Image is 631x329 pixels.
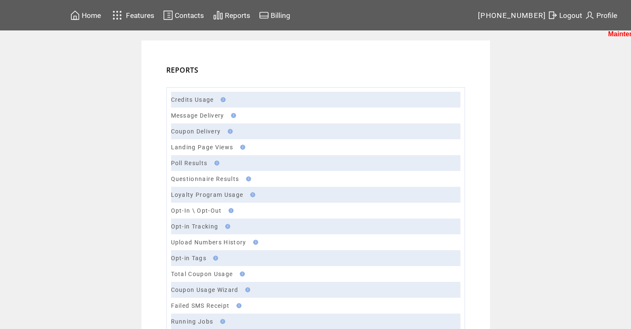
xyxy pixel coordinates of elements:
img: contacts.svg [163,10,173,20]
img: help.gif [212,161,219,166]
a: Billing [258,9,292,22]
img: help.gif [248,192,255,197]
a: Upload Numbers History [171,239,246,246]
span: Logout [559,11,582,20]
a: Running Jobs [171,318,214,325]
a: Message Delivery [171,112,224,119]
a: Opt-in Tags [171,255,207,261]
span: REPORTS [166,65,199,75]
a: Poll Results [171,160,208,166]
img: help.gif [237,271,245,276]
span: Home [82,11,101,20]
img: help.gif [225,129,233,134]
img: help.gif [243,287,250,292]
span: Profile [596,11,617,20]
a: Opt-In \ Opt-Out [171,207,222,214]
img: home.svg [70,10,80,20]
a: Logout [546,9,583,22]
a: Profile [583,9,618,22]
span: Contacts [175,11,204,20]
img: chart.svg [213,10,223,20]
span: Billing [271,11,290,20]
img: exit.svg [548,10,558,20]
a: Failed SMS Receipt [171,302,230,309]
img: help.gif [211,256,218,261]
a: Home [69,9,102,22]
img: features.svg [110,8,125,22]
img: help.gif [218,319,225,324]
a: Features [109,7,156,23]
img: help.gif [229,113,236,118]
img: help.gif [223,224,230,229]
img: profile.svg [585,10,595,20]
a: Reports [212,9,251,22]
img: creidtcard.svg [259,10,269,20]
span: Features [126,11,154,20]
img: help.gif [218,97,226,102]
a: Landing Page Views [171,144,234,151]
span: Reports [225,11,250,20]
span: [PHONE_NUMBER] [478,11,546,20]
img: help.gif [244,176,251,181]
img: help.gif [238,145,245,150]
a: Coupon Usage Wizard [171,286,239,293]
a: Contacts [162,9,205,22]
img: help.gif [251,240,258,245]
a: Coupon Delivery [171,128,221,135]
img: help.gif [226,208,234,213]
img: help.gif [234,303,241,308]
a: Opt-in Tracking [171,223,219,230]
a: Loyalty Program Usage [171,191,244,198]
a: Total Coupon Usage [171,271,233,277]
a: Credits Usage [171,96,214,103]
a: Questionnaire Results [171,176,239,182]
